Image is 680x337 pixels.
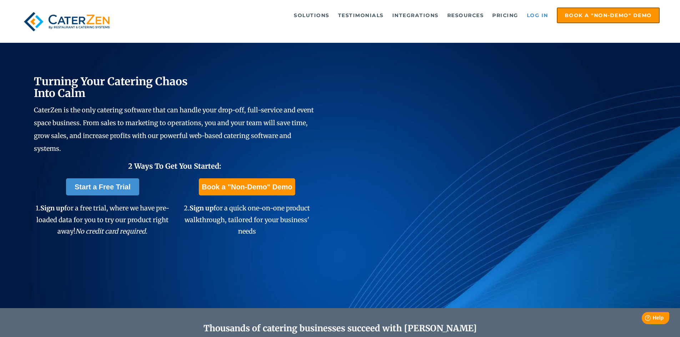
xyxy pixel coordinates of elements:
span: CaterZen is the only catering software that can handle your drop-off, full-service and event spac... [34,106,314,153]
iframe: Help widget launcher [616,309,672,329]
span: 1. for a free trial, where we have pre-loaded data for you to try our product right away! [36,204,169,235]
a: Book a "Non-Demo" Demo [199,178,295,195]
span: Sign up [40,204,64,212]
a: Pricing [489,8,522,22]
a: Testimonials [334,8,387,22]
span: 2. for a quick one-on-one product walkthrough, tailored for your business' needs [184,204,310,235]
a: Integrations [389,8,442,22]
span: Turning Your Catering Chaos Into Calm [34,75,188,100]
span: 2 Ways To Get You Started: [128,162,221,170]
a: Log in [523,8,552,22]
em: No credit card required. [75,227,147,235]
span: Sign up [190,204,213,212]
a: Solutions [290,8,333,22]
a: Book a "Non-Demo" Demo [557,7,660,23]
div: Navigation Menu [130,7,660,23]
a: Start a Free Trial [66,178,139,195]
a: Resources [444,8,488,22]
img: caterzen [20,7,113,36]
h2: Thousands of catering businesses succeed with [PERSON_NAME] [68,323,612,334]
